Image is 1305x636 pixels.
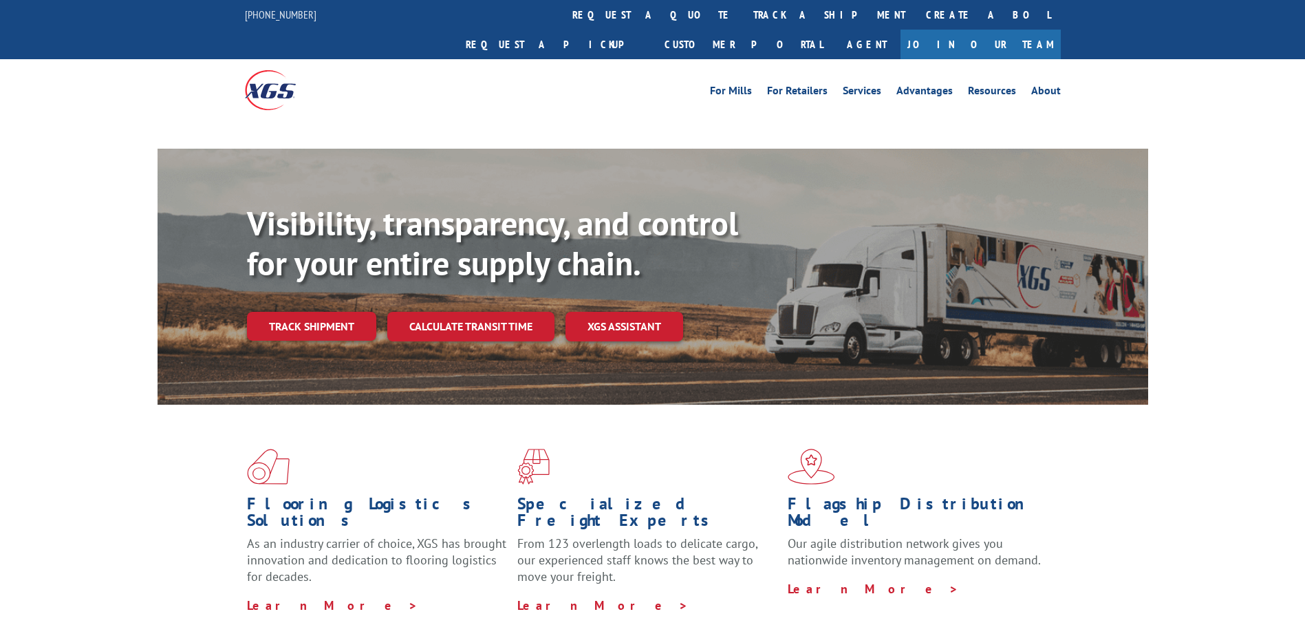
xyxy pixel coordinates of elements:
[247,202,738,284] b: Visibility, transparency, and control for your entire supply chain.
[455,30,654,59] a: Request a pickup
[565,312,683,341] a: XGS ASSISTANT
[247,496,507,536] h1: Flooring Logistics Solutions
[245,8,316,21] a: [PHONE_NUMBER]
[247,597,418,613] a: Learn More >
[517,496,777,536] h1: Specialized Freight Experts
[1031,85,1061,100] a: About
[517,597,689,613] a: Learn More >
[387,312,554,341] a: Calculate transit time
[517,536,777,597] p: From 123 overlength loads to delicate cargo, our experienced staff knows the best way to move you...
[710,85,752,100] a: For Mills
[247,536,506,584] span: As an industry carrier of choice, XGS has brought innovation and dedication to flooring logistics...
[833,30,900,59] a: Agent
[247,449,290,485] img: xgs-icon-total-supply-chain-intelligence-red
[517,449,550,485] img: xgs-icon-focused-on-flooring-red
[788,496,1048,536] h1: Flagship Distribution Model
[896,85,953,100] a: Advantages
[968,85,1016,100] a: Resources
[767,85,828,100] a: For Retailers
[654,30,833,59] a: Customer Portal
[788,581,959,597] a: Learn More >
[247,312,376,341] a: Track shipment
[788,536,1041,568] span: Our agile distribution network gives you nationwide inventory management on demand.
[788,449,835,485] img: xgs-icon-flagship-distribution-model-red
[900,30,1061,59] a: Join Our Team
[843,85,881,100] a: Services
